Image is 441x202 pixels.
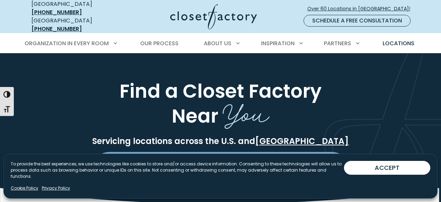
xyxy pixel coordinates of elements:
span: Over 60 Locations in [GEOGRAPHIC_DATA]! [307,5,416,12]
a: [PHONE_NUMBER] [31,8,82,16]
span: Inspiration [261,39,295,47]
a: Privacy Policy [42,185,70,191]
span: You [223,92,270,131]
button: ACCEPT [344,161,430,175]
div: [GEOGRAPHIC_DATA] [31,17,116,33]
span: Our Process [140,39,179,47]
span: Partners [324,39,351,47]
span: Organization in Every Room [25,39,109,47]
span: Locations [383,39,414,47]
a: [PHONE_NUMBER] [31,25,82,33]
a: Over 60 Locations in [GEOGRAPHIC_DATA]! [307,3,416,15]
span: Near [172,103,218,129]
a: Cookie Policy [11,185,38,191]
nav: Primary Menu [20,34,422,53]
span: Find a Closet Factory [119,78,322,104]
a: Schedule a Free Consultation [304,15,411,27]
p: Servicing locations across the U.S. and [30,136,411,146]
a: [GEOGRAPHIC_DATA] [255,135,349,147]
img: Closet Factory Logo [170,4,257,29]
p: To provide the best experiences, we use technologies like cookies to store and/or access device i... [11,161,344,180]
span: About Us [204,39,231,47]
